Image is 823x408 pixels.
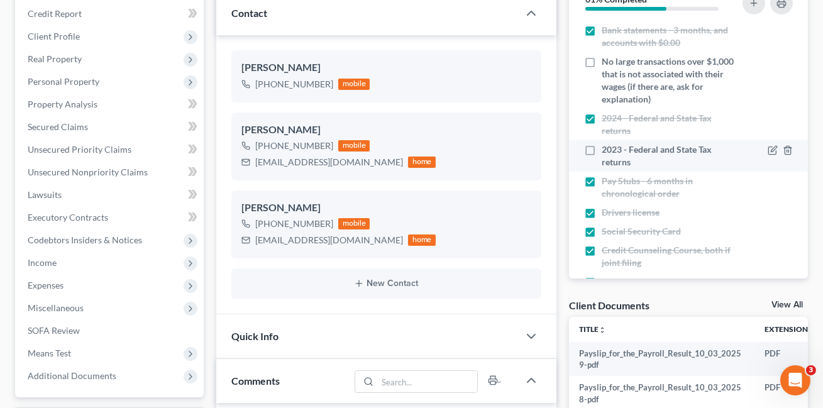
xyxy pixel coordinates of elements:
[241,278,531,289] button: New Contact
[231,375,280,387] span: Comments
[599,326,606,334] i: unfold_more
[241,123,531,138] div: [PERSON_NAME]
[338,79,370,90] div: mobile
[28,189,62,200] span: Lawsuits
[28,257,57,268] span: Income
[602,244,737,269] span: Credit Counseling Course, both if joint filing
[602,24,737,49] span: Bank statements - 3 months, and accounts with $0.00
[18,184,204,206] a: Lawsuits
[808,326,815,334] i: unfold_more
[28,370,116,381] span: Additional Documents
[18,93,204,116] a: Property Analysis
[28,99,97,109] span: Property Analysis
[18,3,204,25] a: Credit Report
[602,143,737,168] span: 2023 - Federal and State Tax returns
[255,234,403,246] div: [EMAIL_ADDRESS][DOMAIN_NAME]
[771,300,803,309] a: View All
[28,8,82,19] span: Credit Report
[28,280,64,290] span: Expenses
[338,218,370,229] div: mobile
[28,212,108,223] span: Executory Contracts
[18,206,204,229] a: Executory Contracts
[28,53,82,64] span: Real Property
[602,112,737,137] span: 2024 - Federal and State Tax returns
[255,218,333,230] div: [PHONE_NUMBER]
[28,76,99,87] span: Personal Property
[241,60,531,75] div: [PERSON_NAME]
[28,167,148,177] span: Unsecured Nonpriority Claims
[408,157,436,168] div: home
[231,7,267,19] span: Contact
[28,144,131,155] span: Unsecured Priority Claims
[231,330,279,342] span: Quick Info
[18,138,204,161] a: Unsecured Priority Claims
[28,302,84,313] span: Miscellaneous
[602,206,660,219] span: Drivers license
[338,140,370,152] div: mobile
[765,324,815,334] a: Extensionunfold_more
[602,175,737,200] span: Pay Stubs - 6 months in chronological order
[806,365,816,375] span: 3
[602,225,681,238] span: Social Security Card
[28,348,71,358] span: Means Test
[377,371,477,392] input: Search...
[255,78,333,91] div: [PHONE_NUMBER]
[579,324,606,334] a: Titleunfold_more
[18,161,204,184] a: Unsecured Nonpriority Claims
[18,319,204,342] a: SOFA Review
[18,116,204,138] a: Secured Claims
[602,55,737,106] span: No large transactions over $1,000 that is not associated with their wages (if there are, ask for ...
[28,234,142,245] span: Codebtors Insiders & Notices
[602,275,693,288] span: Titles to motor vehicles
[569,299,649,312] div: Client Documents
[28,325,80,336] span: SOFA Review
[408,234,436,246] div: home
[28,31,80,41] span: Client Profile
[569,342,754,377] td: Payslip_for_the_Payroll_Result_10_03_2025 9-pdf
[255,156,403,168] div: [EMAIL_ADDRESS][DOMAIN_NAME]
[780,365,810,395] iframe: Intercom live chat
[255,140,333,152] div: [PHONE_NUMBER]
[241,201,531,216] div: [PERSON_NAME]
[28,121,88,132] span: Secured Claims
